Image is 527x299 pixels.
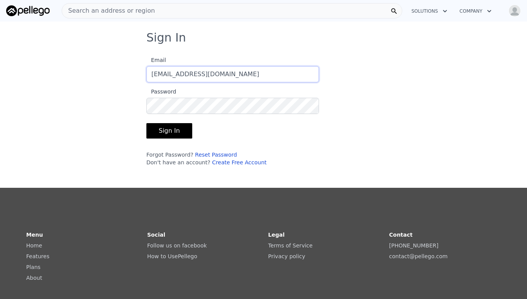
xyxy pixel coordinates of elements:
[6,5,50,16] img: Pellego
[389,242,438,249] a: [PHONE_NUMBER]
[268,253,305,259] a: Privacy policy
[268,232,285,238] strong: Legal
[509,5,521,17] img: avatar
[195,152,237,158] a: Reset Password
[146,57,166,63] span: Email
[405,4,453,18] button: Solutions
[268,242,312,249] a: Terms of Service
[147,232,165,238] strong: Social
[26,242,42,249] a: Home
[146,31,381,45] h3: Sign In
[146,123,192,139] button: Sign In
[146,89,176,95] span: Password
[26,232,43,238] strong: Menu
[212,159,267,165] a: Create Free Account
[26,253,49,259] a: Features
[389,253,448,259] a: contact@pellego.com
[389,232,413,238] strong: Contact
[147,242,207,249] a: Follow us on facebook
[147,253,197,259] a: How to UsePellego
[453,4,498,18] button: Company
[146,151,319,166] div: Forgot Password? Don't have an account?
[146,66,319,82] input: Email
[26,264,40,270] a: Plans
[146,98,319,114] input: Password
[62,6,155,15] span: Search an address or region
[26,275,42,281] a: About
